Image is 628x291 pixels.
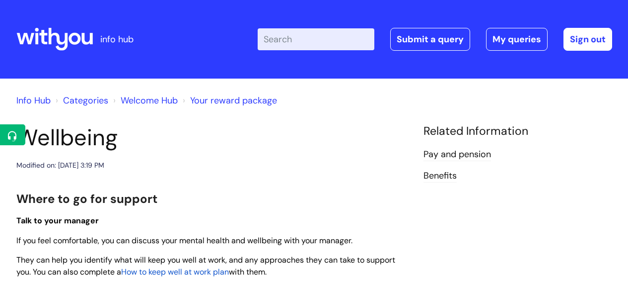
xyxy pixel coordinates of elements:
a: Your reward package [190,95,277,106]
span: They can help you identify what will keep you well at work, and any approaches they can take to s... [16,255,395,278]
a: Sign out [563,28,612,51]
a: Info Hub [16,95,51,106]
li: Your reward package [180,93,277,108]
span: Talk to your manager [16,215,99,226]
h4: Related Information [423,124,612,138]
a: Pay and pension [423,148,491,161]
a: How to keep well at work plan [121,267,229,277]
div: | - [258,28,612,51]
input: Search [258,28,374,50]
li: Solution home [53,93,108,108]
h1: Wellbeing [16,124,409,151]
span: If you feel comfortable, you can discuss your mental health and wellbeing with your manager. [16,235,352,246]
a: Categories [63,95,108,106]
span: Where to go for support [16,191,157,206]
div: Modified on: [DATE] 3:19 PM [16,159,104,172]
a: Welcome Hub [121,95,178,106]
a: Submit a query [390,28,470,51]
p: info hub [100,31,134,47]
li: Welcome Hub [111,93,178,108]
a: My queries [486,28,548,51]
a: Benefits [423,170,457,183]
span: with them. [229,267,267,277]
